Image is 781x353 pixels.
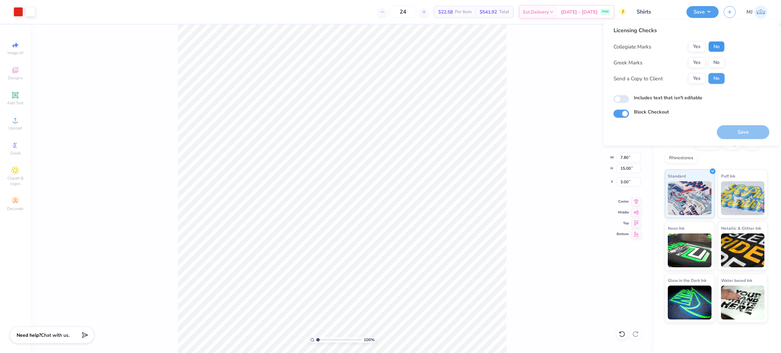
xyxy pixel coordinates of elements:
span: Top [617,221,629,226]
span: Image AI [7,50,23,56]
span: Glow in the Dark Ink [668,277,706,284]
img: Metallic & Glitter Ink [721,233,765,267]
label: Includes text that isn't editable [634,94,702,101]
div: Licensing Checks [614,26,725,35]
div: Rhinestones [665,153,698,163]
span: Greek [10,150,21,156]
span: 100 % [364,337,375,343]
button: Yes [688,41,706,52]
span: Est. Delivery [523,8,549,16]
span: [DATE] - [DATE] [561,8,598,16]
button: Yes [688,73,706,84]
span: Metallic & Glitter Ink [721,225,761,232]
span: MJ [746,8,753,16]
span: Center [617,199,629,204]
div: Collegiate Marks [614,43,651,50]
span: Clipart & logos [3,175,27,186]
a: MJ [746,5,767,19]
img: Water based Ink [721,286,765,319]
span: Per Item [455,8,472,16]
img: Neon Ink [668,233,712,267]
span: Total [499,8,509,16]
span: Designs [8,75,23,81]
button: Save [686,6,719,18]
div: Greek Marks [614,59,642,66]
span: Middle [617,210,629,215]
span: Upload [8,125,22,131]
span: $22.58 [438,8,453,16]
input: Untitled Design [632,5,681,19]
button: No [708,57,725,68]
img: Mark Joshua Mullasgo [754,5,767,19]
span: FREE [602,9,609,14]
img: Puff Ink [721,181,765,215]
span: Water based Ink [721,277,752,284]
div: Send a Copy to Client [614,75,663,82]
span: Add Text [7,100,23,106]
span: Puff Ink [721,172,735,180]
input: – – [390,6,416,18]
span: Neon Ink [668,225,684,232]
button: No [708,73,725,84]
span: $541.92 [480,8,497,16]
button: Yes [688,57,706,68]
strong: Need help? [17,332,41,338]
img: Standard [668,181,712,215]
img: Glow in the Dark Ink [668,286,712,319]
span: Bottom [617,232,629,236]
label: Block Checkout [634,108,669,116]
span: Chat with us. [41,332,69,338]
span: Decorate [7,206,23,211]
button: No [708,41,725,52]
span: Standard [668,172,686,180]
